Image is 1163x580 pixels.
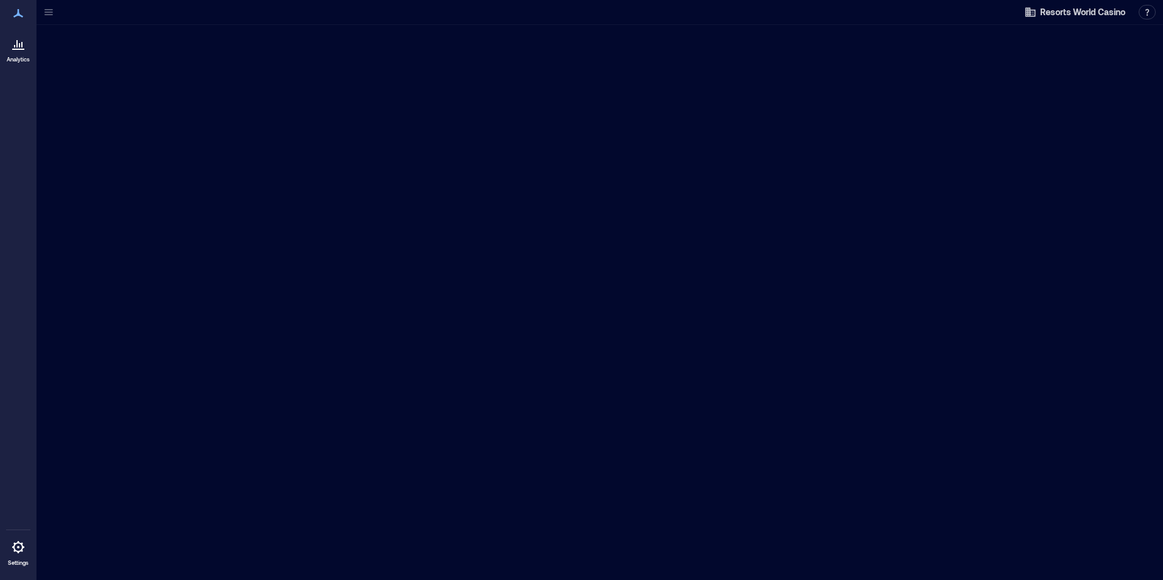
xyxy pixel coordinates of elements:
[1040,6,1125,18] span: Resorts World Casino
[1021,2,1129,22] button: Resorts World Casino
[7,56,30,63] p: Analytics
[4,533,33,570] a: Settings
[3,29,33,67] a: Analytics
[8,559,29,567] p: Settings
